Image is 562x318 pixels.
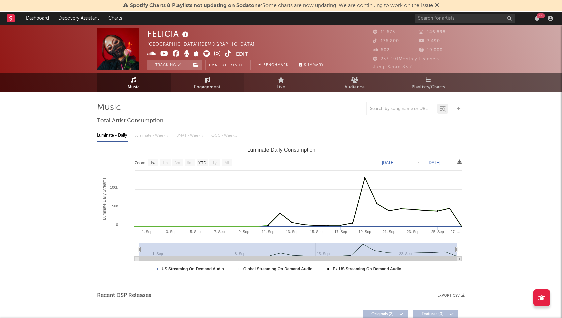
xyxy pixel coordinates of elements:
[135,161,145,165] text: Zoom
[190,230,201,234] text: 5. Sep
[224,161,229,165] text: All
[147,60,189,70] button: Tracking
[54,12,104,25] a: Discovery Assistant
[142,230,152,234] text: 1. Sep
[147,41,262,49] div: [GEOGRAPHIC_DATA] | [DEMOGRAPHIC_DATA]
[345,83,365,91] span: Audience
[419,30,446,34] span: 146 898
[296,60,327,70] button: Summary
[417,312,448,316] span: Features ( 0 )
[97,73,171,92] a: Music
[97,144,465,278] svg: Luminate Daily Consumption
[194,83,221,91] span: Engagement
[416,160,420,165] text: →
[205,60,251,70] button: Email AlertsOff
[236,50,248,59] button: Edit
[373,30,395,34] span: 11 673
[187,161,193,165] text: 6m
[367,312,398,316] span: Originals ( 2 )
[382,160,395,165] text: [DATE]
[373,57,440,61] span: 233 491 Monthly Listeners
[359,230,371,234] text: 19. Sep
[175,161,180,165] text: 3m
[451,230,460,234] text: 27. …
[171,73,244,92] a: Engagement
[162,161,168,165] text: 1m
[110,185,118,189] text: 100k
[367,106,437,112] input: Search by song name or URL
[162,267,224,271] text: US Streaming On-Demand Audio
[112,204,118,208] text: 50k
[391,73,465,92] a: Playlists/Charts
[333,267,401,271] text: Ex-US Streaming On-Demand Audio
[243,267,313,271] text: Global Streaming On-Demand Audio
[97,117,163,125] span: Total Artist Consumption
[428,160,440,165] text: [DATE]
[244,73,318,92] a: Live
[304,63,324,67] span: Summary
[431,230,444,234] text: 25. Sep
[21,12,54,25] a: Dashboard
[419,39,440,43] span: 3 490
[535,16,539,21] button: 99+
[130,3,261,8] span: Spotify Charts & Playlists not updating on Sodatone
[239,64,247,67] em: Off
[212,161,217,165] text: 1y
[407,230,419,234] text: 23. Sep
[412,83,445,91] span: Playlists/Charts
[104,12,127,25] a: Charts
[286,230,298,234] text: 13. Sep
[415,14,515,23] input: Search for artists
[383,230,395,234] text: 21. Sep
[130,3,433,8] span: : Some charts are now updating. We are continuing to work on the issue
[214,230,225,234] text: 7. Sep
[97,292,151,300] span: Recent DSP Releases
[277,83,285,91] span: Live
[147,28,190,39] div: FELICIA
[537,13,545,18] div: 99 +
[102,177,107,220] text: Luminate Daily Streams
[419,48,443,52] span: 19 000
[247,147,316,153] text: Luminate Daily Consumption
[310,230,323,234] text: 15. Sep
[254,60,292,70] a: Benchmark
[198,161,206,165] text: YTD
[373,65,412,69] span: Jump Score: 85.7
[263,61,289,69] span: Benchmark
[373,48,389,52] span: 602
[373,39,399,43] span: 176 800
[435,3,439,8] span: Dismiss
[262,230,274,234] text: 11. Sep
[318,73,391,92] a: Audience
[116,223,118,227] text: 0
[150,161,156,165] text: 1w
[128,83,140,91] span: Music
[334,230,347,234] text: 17. Sep
[239,230,249,234] text: 9. Sep
[97,130,128,141] div: Luminate - Daily
[166,230,177,234] text: 3. Sep
[437,294,465,298] button: Export CSV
